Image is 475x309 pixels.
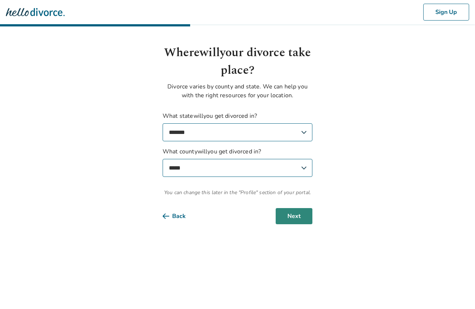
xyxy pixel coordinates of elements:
select: What countywillyou get divorced in? [163,159,312,177]
button: Next [276,208,312,224]
iframe: Chat Widget [438,274,475,309]
select: What statewillyou get divorced in? [163,123,312,141]
img: Hello Divorce Logo [6,5,65,19]
h1: Where will your divorce take place? [163,44,312,79]
p: Divorce varies by county and state. We can help you with the right resources for your location. [163,82,312,100]
button: Back [163,208,197,224]
label: What state will you get divorced in? [163,112,312,141]
button: Sign Up [423,4,469,21]
span: You can change this later in the "Profile" section of your portal. [163,189,312,196]
label: What county will you get divorced in? [163,147,312,177]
